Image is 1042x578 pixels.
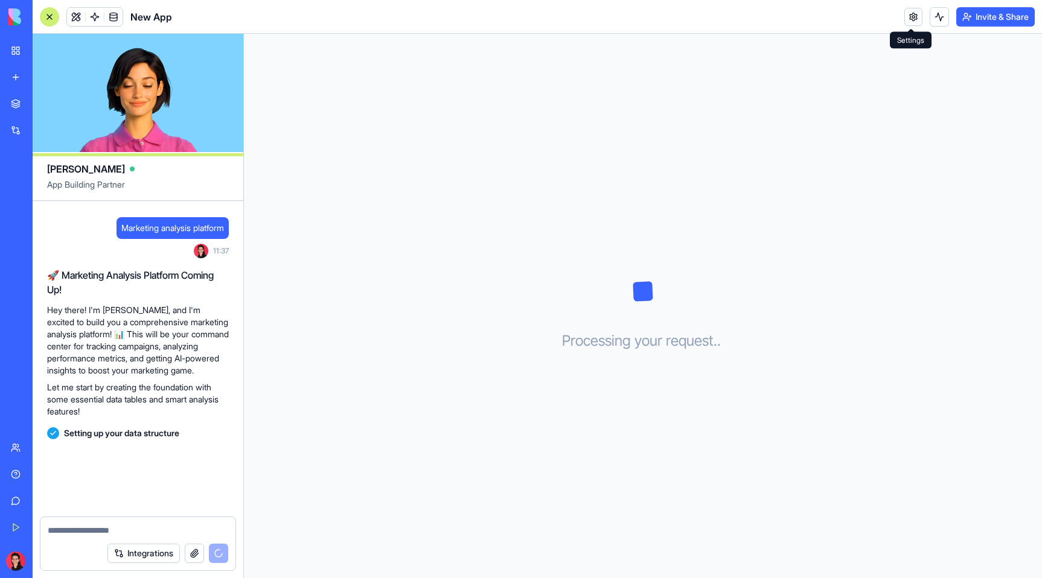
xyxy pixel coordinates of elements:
[890,32,932,49] div: Settings
[714,331,717,351] span: .
[107,544,180,563] button: Integrations
[47,179,229,200] span: App Building Partner
[8,8,83,25] img: logo
[64,427,179,439] span: Setting up your data structure
[47,381,229,418] p: Let me start by creating the foundation with some essential data tables and smart analysis features!
[47,304,229,376] p: Hey there! I'm [PERSON_NAME], and I'm excited to build you a comprehensive marketing analysis pla...
[956,7,1035,27] button: Invite & Share
[47,162,125,176] span: [PERSON_NAME]
[47,268,229,297] h2: 🚀 Marketing Analysis Platform Coming Up!
[6,551,25,571] img: ACg8ocLZaiCUipE8LwOSOgvRcK-FwFRJjjq00OYBP2fXzUXoqZssjgw=s96-c
[194,244,208,258] img: ACg8ocLZaiCUipE8LwOSOgvRcK-FwFRJjjq00OYBP2fXzUXoqZssjgw=s96-c
[717,331,721,351] span: .
[130,10,172,24] span: New App
[213,246,229,256] span: 11:37
[121,222,224,234] span: Marketing analysis platform
[562,331,724,351] h3: Processing your request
